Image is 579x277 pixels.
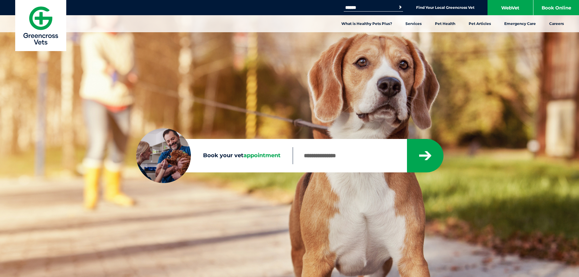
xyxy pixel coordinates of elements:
[243,152,281,159] span: appointment
[397,4,403,10] button: Search
[335,15,399,32] a: What is Healthy Pets Plus?
[428,15,462,32] a: Pet Health
[399,15,428,32] a: Services
[416,5,474,10] a: Find Your Local Greencross Vet
[543,15,570,32] a: Careers
[136,151,293,160] label: Book your vet
[462,15,498,32] a: Pet Articles
[498,15,543,32] a: Emergency Care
